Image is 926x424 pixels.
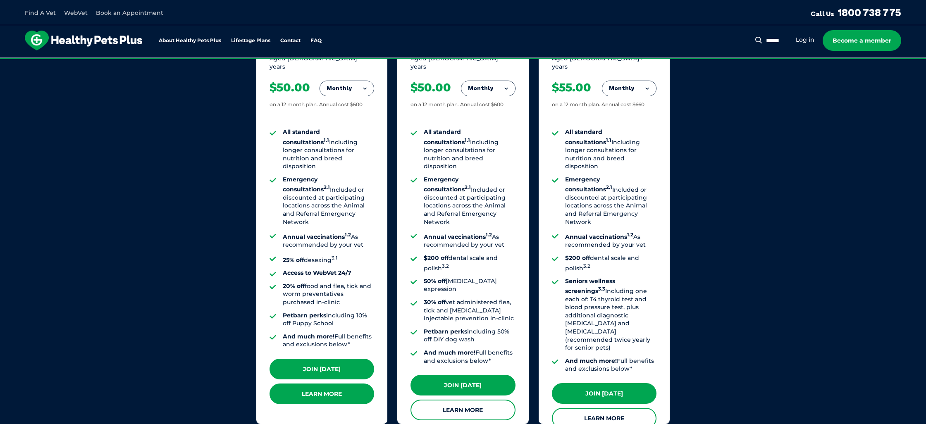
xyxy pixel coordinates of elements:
[424,254,449,262] strong: $200 off
[552,55,656,71] div: Aged [DEMOGRAPHIC_DATA]+ years
[565,233,633,241] strong: Annual vaccinations
[565,357,656,373] li: Full benefits and exclusions below*
[461,81,515,96] button: Monthly
[552,383,656,404] a: Join [DATE]
[310,38,322,43] a: FAQ
[283,312,374,328] li: including 10% off Puppy School
[283,233,351,241] strong: Annual vaccinations
[159,38,221,43] a: About Healthy Pets Plus
[324,185,330,191] sup: 2.1
[598,286,605,292] sup: 3.3
[283,282,374,307] li: food and flea, tick and worm preventatives purchased in-clinic
[270,384,374,404] a: Learn More
[424,349,475,356] strong: And much more!
[424,298,515,323] li: vet administered flea, tick and [MEDICAL_DATA] injectable prevention in-clinic
[565,231,656,249] li: As recommended by your vet
[465,137,470,143] sup: 1.1
[606,185,612,191] sup: 2.1
[552,81,591,95] div: $55.00
[283,333,374,349] li: Full benefits and exclusions below*
[410,81,451,95] div: $50.00
[565,254,590,262] strong: $200 off
[283,282,305,290] strong: 20% off
[283,231,374,249] li: As recommended by your vet
[424,349,515,365] li: Full benefits and exclusions below*
[64,9,88,17] a: WebVet
[283,312,326,319] strong: Petbarn perks
[283,128,374,171] li: Including longer consultations for nutrition and breed disposition
[811,10,834,18] span: Call Us
[606,137,611,143] sup: 1.1
[565,277,656,352] li: Including one each of: T4 thyroid test and blood pressure test, plus additional diagnostic [MEDIC...
[424,128,470,145] strong: All standard consultations
[424,298,446,306] strong: 30% off
[283,269,351,276] strong: Access to WebVet 24/7
[424,176,471,193] strong: Emergency consultations
[565,254,656,272] li: dental scale and polish
[283,128,329,145] strong: All standard consultations
[410,400,515,420] a: Learn More
[270,81,310,95] div: $50.00
[565,176,656,226] li: Included or discounted at participating locations across the Animal and Referral Emergency Network
[442,263,449,269] sup: 3.2
[283,176,330,193] strong: Emergency consultations
[231,38,270,43] a: Lifestage Plans
[324,137,329,143] sup: 1.1
[424,328,515,344] li: including 50% off DIY dog wash
[345,232,351,238] sup: 1.2
[565,357,617,364] strong: And much more!
[823,30,901,51] a: Become a member
[565,176,612,193] strong: Emergency consultations
[424,233,492,241] strong: Annual vaccinations
[270,101,363,108] div: on a 12 month plan. Annual cost $600
[424,328,467,335] strong: Petbarn perks
[283,333,334,340] strong: And much more!
[96,9,163,17] a: Book an Appointment
[332,255,337,261] sup: 3.1
[309,58,618,65] span: Proactive, preventative wellness program designed to keep your pet healthier and happier for longer
[25,9,56,17] a: Find A Vet
[565,277,615,295] strong: Seniors wellness screenings
[465,185,471,191] sup: 2.1
[602,81,656,96] button: Monthly
[25,31,142,50] img: hpp-logo
[424,277,446,285] strong: 50% off
[552,101,644,108] div: on a 12 month plan. Annual cost $660
[280,38,301,43] a: Contact
[424,231,515,249] li: As recommended by your vet
[424,176,515,226] li: Included or discounted at participating locations across the Animal and Referral Emergency Network
[424,254,515,272] li: dental scale and polish
[424,277,515,293] li: [MEDICAL_DATA] expression
[270,359,374,379] a: Join [DATE]
[283,254,374,264] li: desexing
[565,128,656,171] li: Including longer consultations for nutrition and breed disposition
[320,81,374,96] button: Monthly
[410,101,504,108] div: on a 12 month plan. Annual cost $600
[565,128,611,145] strong: All standard consultations
[410,55,515,71] div: Aged [DEMOGRAPHIC_DATA] years
[583,263,590,269] sup: 3.2
[424,128,515,171] li: Including longer consultations for nutrition and breed disposition
[270,55,374,71] div: Aged [DEMOGRAPHIC_DATA] years
[754,36,764,44] button: Search
[283,256,304,264] strong: 25% off
[627,232,633,238] sup: 1.2
[410,375,515,395] a: Join [DATE]
[283,176,374,226] li: Included or discounted at participating locations across the Animal and Referral Emergency Network
[796,36,814,44] a: Log in
[486,232,492,238] sup: 1.2
[811,6,901,19] a: Call Us1800 738 775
